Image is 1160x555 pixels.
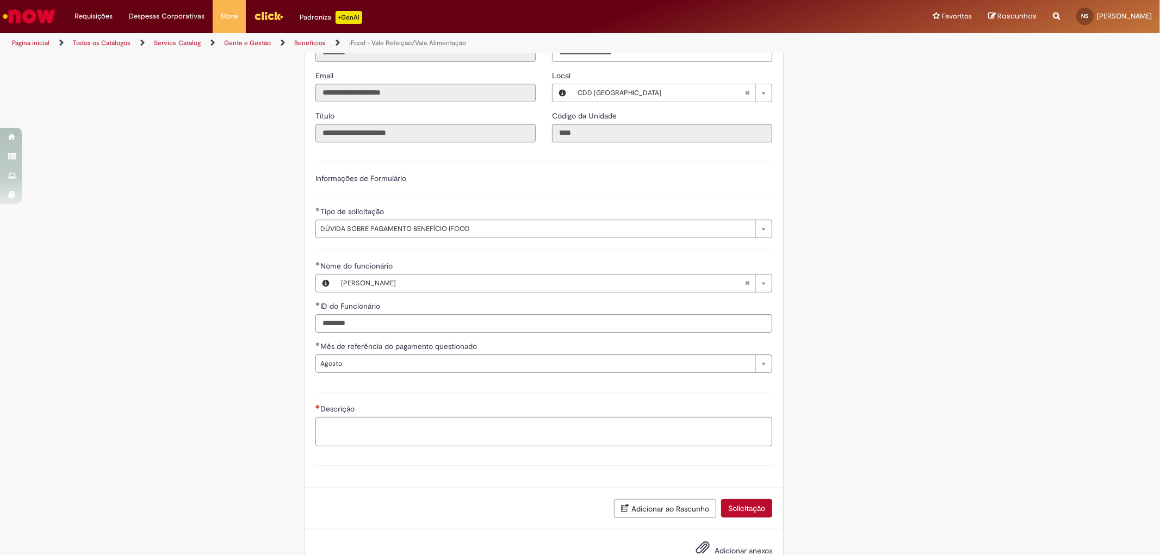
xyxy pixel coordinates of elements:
[320,220,750,238] span: DÚVIDA SOBRE PAGAMENTO BENEFÍCIO IFOOD
[315,207,320,211] span: Obrigatório Preenchido
[349,39,466,47] a: iFood - Vale Refeição/Vale Alimentação
[315,111,337,121] span: Somente leitura - Título
[315,342,320,346] span: Obrigatório Preenchido
[552,111,619,121] span: Somente leitura - Código da Unidade
[315,173,406,183] label: Informações de Formulário
[73,39,131,47] a: Todos os Catálogos
[315,417,772,446] textarea: Descrição
[320,341,479,351] span: Mês de referência do pagamento questionado
[1,5,57,27] img: ServiceNow
[320,404,357,414] span: Descrição
[552,71,573,80] span: Local
[315,404,320,409] span: Necessários
[578,84,745,102] span: CDD [GEOGRAPHIC_DATA]
[316,275,336,292] button: Nome do funcionário, Visualizar este registro Gabriela Dos Santos
[75,11,113,22] span: Requisições
[294,39,326,47] a: Benefícios
[254,8,283,24] img: click_logo_yellow_360x200.png
[315,302,320,306] span: Obrigatório Preenchido
[315,314,772,333] input: ID do Funcionário
[320,301,382,311] span: ID do Funcionário
[988,11,1037,22] a: Rascunhos
[614,499,716,518] button: Adicionar ao Rascunho
[721,499,772,517] button: Solicitação
[553,84,572,102] button: Local, Visualizar este registro CDD Campo Grande
[315,71,336,80] span: Somente leitura - Email
[336,275,772,292] a: [PERSON_NAME]Limpar campo Nome do funcionário
[129,11,204,22] span: Despesas Corporativas
[739,275,755,292] abbr: Limpar campo Nome do funcionário
[336,11,362,24] p: +GenAi
[341,275,745,292] span: [PERSON_NAME]
[315,261,320,266] span: Obrigatório Preenchido
[315,84,536,102] input: Email
[224,39,271,47] a: Gente e Gestão
[320,355,750,372] span: Agosto
[315,70,336,81] label: Somente leitura - Email
[315,110,337,121] label: Somente leitura - Título
[942,11,972,22] span: Favoritos
[1082,13,1089,20] span: NS
[8,33,765,53] ul: Trilhas de página
[320,261,395,271] span: Necessários - Nome do funcionário
[315,124,536,142] input: Título
[221,11,238,22] span: More
[154,39,201,47] a: Service Catalog
[552,124,772,142] input: Código da Unidade
[300,11,362,24] div: Padroniza
[12,39,49,47] a: Página inicial
[1097,11,1152,21] span: [PERSON_NAME]
[552,110,619,121] label: Somente leitura - Código da Unidade
[320,207,386,216] span: Tipo de solicitação
[997,11,1037,21] span: Rascunhos
[572,84,772,102] a: CDD [GEOGRAPHIC_DATA]Limpar campo Local
[739,84,755,102] abbr: Limpar campo Local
